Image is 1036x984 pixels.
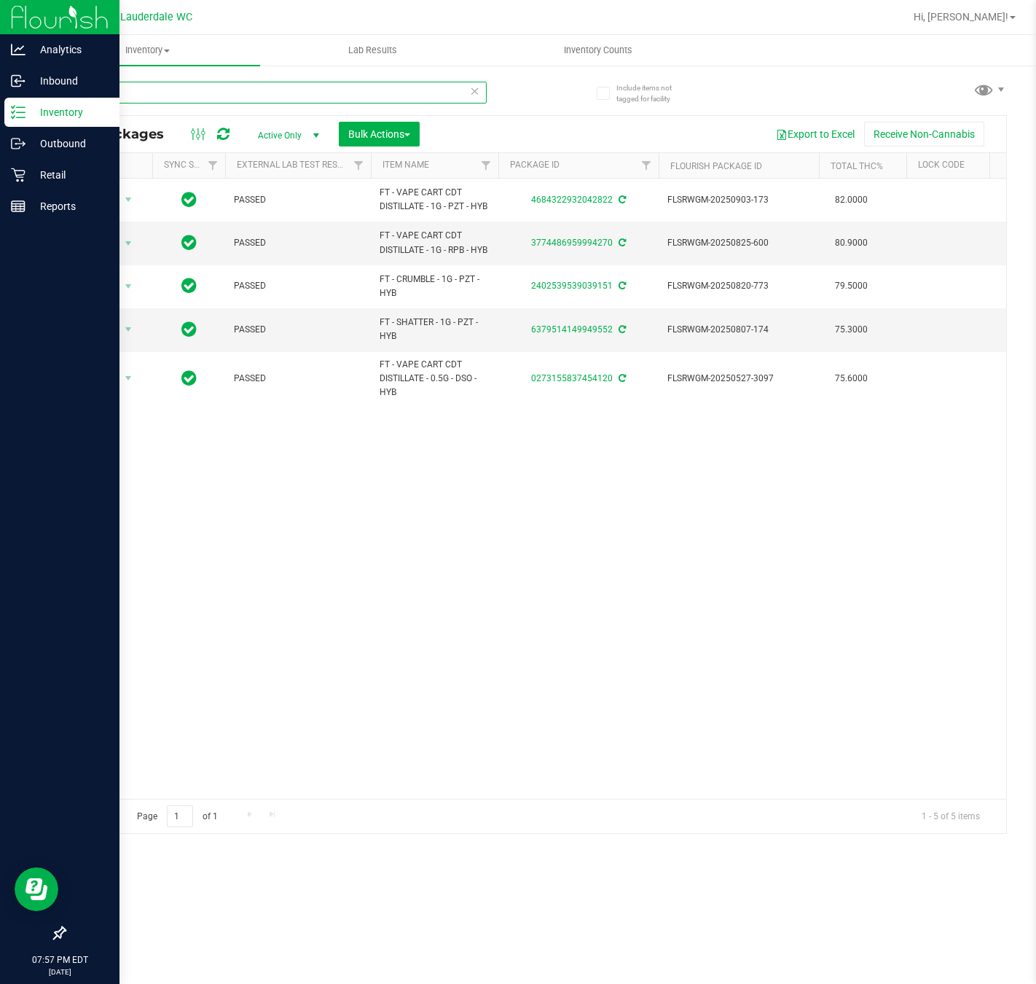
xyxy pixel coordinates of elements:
span: All Packages [76,126,178,142]
span: FLSRWGM-20250903-173 [667,193,810,207]
span: select [119,233,138,254]
span: Include items not tagged for facility [616,82,689,104]
span: Bulk Actions [348,128,410,140]
span: PASSED [234,236,362,250]
span: Clear [470,82,480,101]
p: Outbound [25,135,113,152]
a: Sync Status [164,160,220,170]
a: Inventory Counts [485,35,710,66]
a: Item Name [382,160,429,170]
span: select [119,276,138,297]
p: Inventory [25,104,113,121]
span: select [119,319,138,340]
p: [DATE] [7,967,113,977]
span: Ft. Lauderdale WC [105,11,192,23]
span: 82.0000 [828,190,875,211]
span: FT - CRUMBLE - 1G - PZT - HYB [380,273,490,300]
p: 07:57 PM EDT [7,953,113,967]
span: Sync from Compliance System [616,281,626,291]
span: 80.9000 [828,233,875,254]
span: select [119,190,138,210]
span: Sync from Compliance System [616,195,626,205]
a: 0273155837454120 [531,373,613,383]
a: Total THC% [831,161,883,171]
input: 1 [167,805,193,828]
a: Flourish Package ID [670,161,762,171]
button: Receive Non-Cannabis [864,122,984,147]
span: FT - VAPE CART CDT DISTILLATE - 1G - RPB - HYB [380,229,490,257]
span: FT - VAPE CART CDT DISTILLATE - 0.5G - DSO - HYB [380,358,490,400]
span: In Sync [181,190,197,210]
span: Sync from Compliance System [616,238,626,248]
span: 79.5000 [828,276,875,297]
span: PASSED [234,372,362,386]
span: FT - SHATTER - 1G - PZT - HYB [380,316,490,343]
span: FLSRWGM-20250527-3097 [667,372,810,386]
p: Inbound [25,72,113,90]
a: Package ID [510,160,560,170]
iframe: Resource center [15,867,58,911]
a: Filter [474,153,498,178]
a: Filter [347,153,371,178]
span: Sync from Compliance System [616,373,626,383]
a: Filter [635,153,659,178]
span: PASSED [234,323,362,337]
input: Search Package ID, Item Name, SKU, Lot or Part Number... [64,82,487,104]
a: External Lab Test Result [237,160,351,170]
p: Analytics [25,41,113,58]
a: Lab Results [260,35,485,66]
a: 6379514149949552 [531,324,613,335]
span: In Sync [181,233,197,253]
span: Page of 1 [125,805,229,828]
span: Inventory Counts [544,44,652,57]
span: PASSED [234,279,362,293]
span: Lab Results [329,44,417,57]
span: FLSRWGM-20250825-600 [667,236,810,250]
inline-svg: Reports [11,199,25,214]
inline-svg: Inventory [11,105,25,120]
a: 2402539539039151 [531,281,613,291]
p: Reports [25,198,113,215]
span: Hi, [PERSON_NAME]! [914,11,1008,23]
span: PASSED [234,193,362,207]
span: 75.3000 [828,319,875,340]
inline-svg: Analytics [11,42,25,57]
a: 3774486959994270 [531,238,613,248]
span: FLSRWGM-20250820-773 [667,279,810,293]
span: In Sync [181,276,197,296]
span: 75.6000 [828,368,875,389]
button: Bulk Actions [339,122,420,147]
span: FLSRWGM-20250807-174 [667,323,810,337]
button: Export to Excel [766,122,864,147]
a: Lock Code [918,160,965,170]
span: In Sync [181,319,197,340]
span: Inventory [35,44,260,57]
p: Retail [25,166,113,184]
a: Inventory [35,35,260,66]
inline-svg: Inbound [11,74,25,88]
span: 1 - 5 of 5 items [910,805,992,827]
a: 4684322932042822 [531,195,613,205]
a: Filter [201,153,225,178]
inline-svg: Outbound [11,136,25,151]
span: In Sync [181,368,197,388]
span: Sync from Compliance System [616,324,626,335]
span: FT - VAPE CART CDT DISTILLATE - 1G - PZT - HYB [380,186,490,214]
inline-svg: Retail [11,168,25,182]
span: select [119,368,138,388]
